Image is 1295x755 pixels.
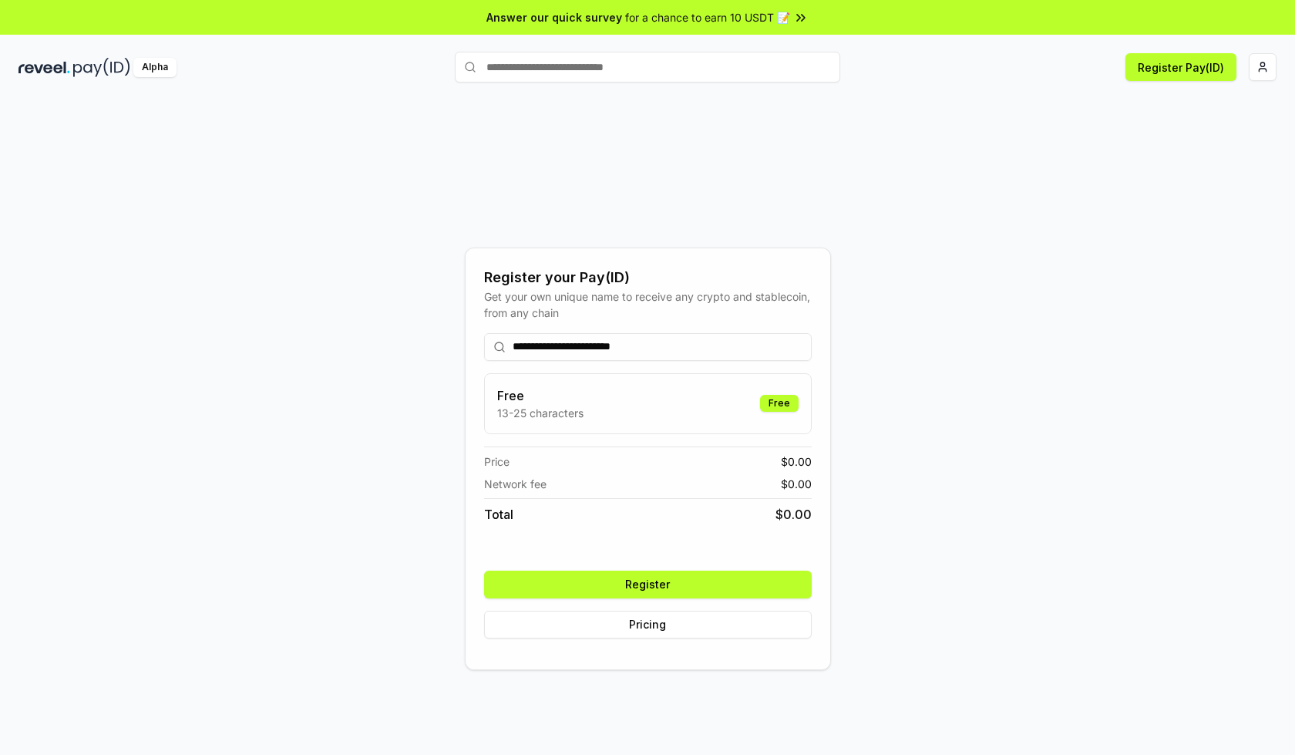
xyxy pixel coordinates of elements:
span: Answer our quick survey [486,9,622,25]
h3: Free [497,386,584,405]
span: $ 0.00 [775,505,812,524]
button: Pricing [484,611,812,639]
span: Total [484,505,513,524]
span: Network fee [484,476,547,492]
span: Price [484,453,510,470]
div: Get your own unique name to receive any crypto and stablecoin, from any chain [484,288,812,321]
div: Alpha [133,58,177,77]
button: Register Pay(ID) [1125,53,1236,81]
p: 13-25 characters [497,405,584,421]
span: for a chance to earn 10 USDT 📝 [625,9,790,25]
span: $ 0.00 [781,453,812,470]
span: $ 0.00 [781,476,812,492]
div: Register your Pay(ID) [484,267,812,288]
button: Register [484,571,812,598]
div: Free [760,395,799,412]
img: pay_id [73,58,130,77]
img: reveel_dark [18,58,70,77]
